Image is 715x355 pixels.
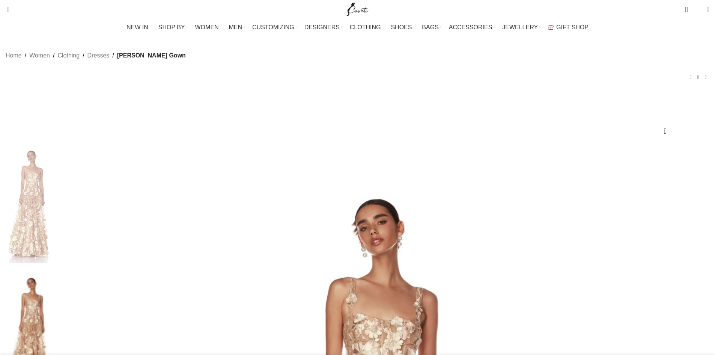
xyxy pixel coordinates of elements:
[391,20,414,35] a: SHOES
[702,73,709,81] a: Next product
[126,24,148,31] span: NEW IN
[548,25,554,30] img: GiftBag
[2,2,9,17] a: Search
[391,24,412,31] span: SHOES
[252,24,294,31] span: CUSTOMIZING
[502,24,538,31] span: JEWELLERY
[2,20,713,35] div: Main navigation
[6,51,186,60] nav: Breadcrumb
[350,20,384,35] a: CLOTHING
[304,24,340,31] span: DESIGNERS
[449,20,495,35] a: ACCESSORIES
[117,51,186,60] span: [PERSON_NAME] Gown
[9,139,55,263] img: Bronx and Banco Gold Jasmine Gold Gown a harmonious blend of structured elegance and timeless sop...
[449,24,492,31] span: ACCESSORIES
[687,73,694,81] a: Previous product
[345,6,370,12] a: Site logo
[548,20,589,35] a: GIFT SHOP
[681,2,691,17] a: 0
[158,24,185,31] span: SHOP BY
[422,24,438,31] span: BAGS
[57,51,80,60] a: Clothing
[6,51,22,60] a: Home
[695,8,701,13] span: 0
[87,51,110,60] a: Dresses
[694,2,701,17] div: My Wishlist
[686,4,691,9] span: 0
[29,51,50,60] a: Women
[252,20,297,35] a: CUSTOMIZING
[350,24,381,31] span: CLOTHING
[126,20,151,35] a: NEW IN
[556,24,589,31] span: GIFT SHOP
[158,20,188,35] a: SHOP BY
[422,20,441,35] a: BAGS
[195,20,221,35] a: WOMEN
[229,24,242,31] span: MEN
[502,20,540,35] a: JEWELLERY
[304,20,342,35] a: DESIGNERS
[229,20,245,35] a: MEN
[195,24,219,31] span: WOMEN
